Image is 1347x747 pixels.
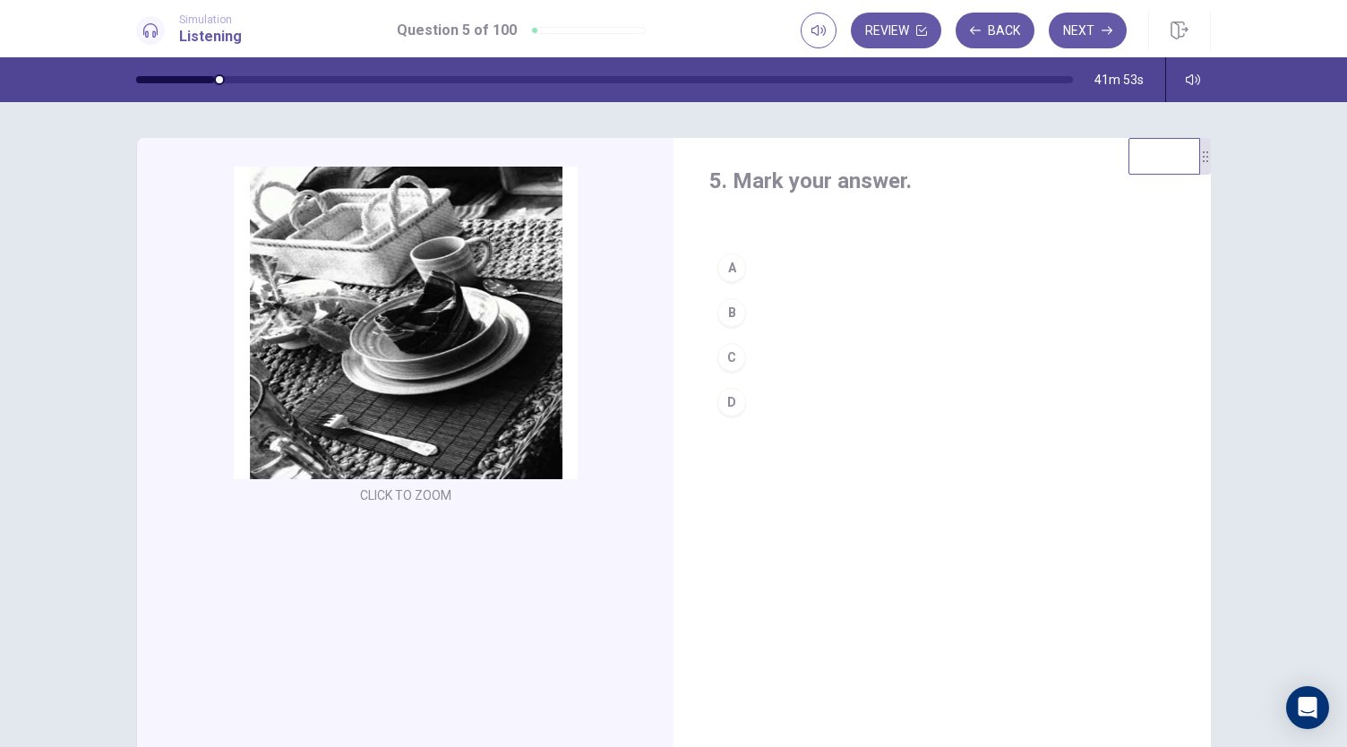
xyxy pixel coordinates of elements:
[717,343,746,372] div: C
[717,298,746,327] div: B
[179,13,242,26] span: Simulation
[709,335,1175,380] button: C
[397,20,517,41] h1: Question 5 of 100
[179,26,242,47] h1: Listening
[851,13,941,48] button: Review
[1049,13,1127,48] button: Next
[717,253,746,282] div: A
[709,290,1175,335] button: B
[956,13,1034,48] button: Back
[709,245,1175,290] button: A
[709,167,1175,195] h4: 5. Mark your answer.
[717,388,746,416] div: D
[1094,73,1144,87] span: 41m 53s
[709,380,1175,425] button: D
[1286,686,1329,729] div: Open Intercom Messenger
